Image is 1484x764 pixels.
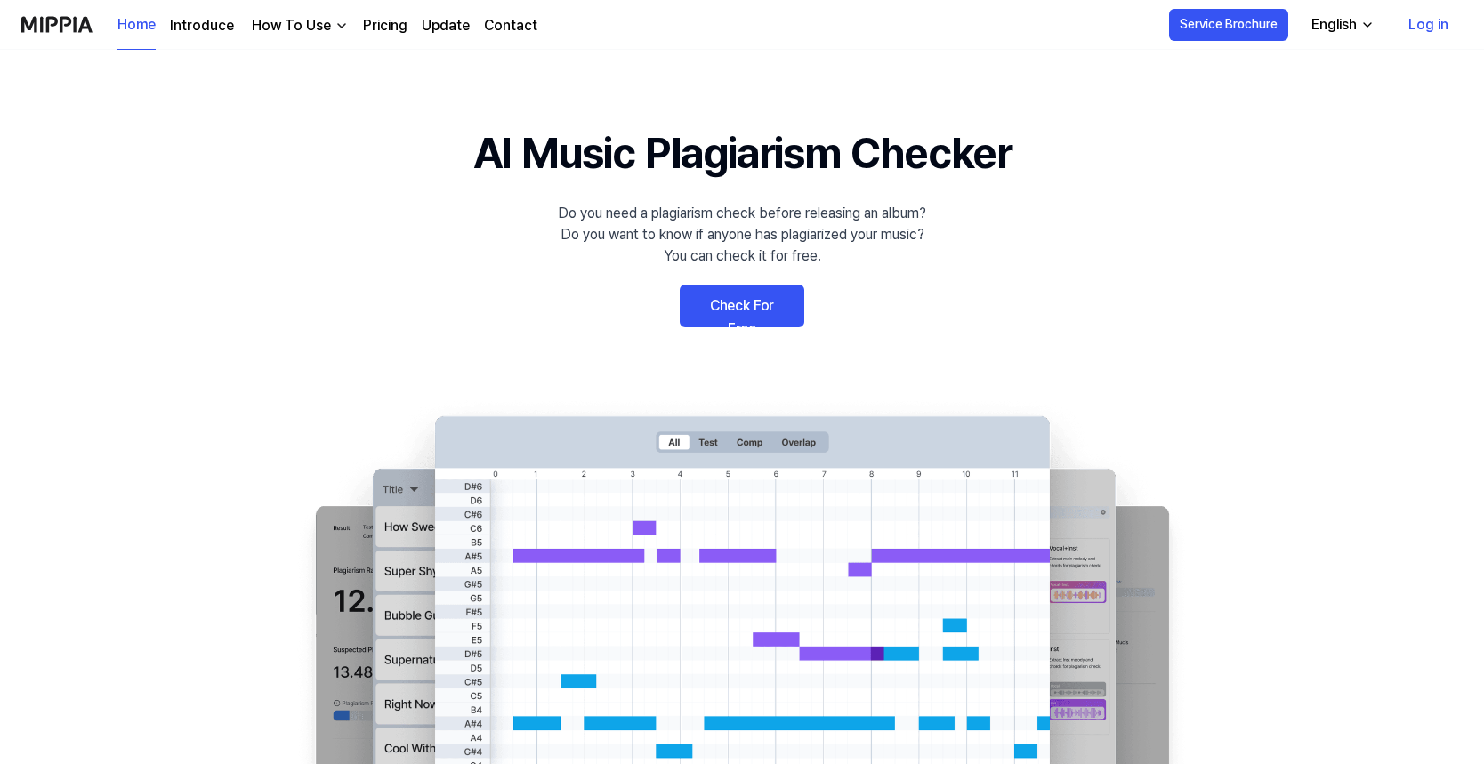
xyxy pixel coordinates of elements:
img: down [335,19,349,33]
h1: AI Music Plagiarism Checker [473,121,1012,185]
a: Contact [484,15,537,36]
a: Introduce [170,15,234,36]
a: Pricing [363,15,407,36]
div: English [1308,14,1360,36]
div: Do you need a plagiarism check before releasing an album? Do you want to know if anyone has plagi... [558,203,926,267]
a: Check For Free [680,285,804,327]
button: English [1297,7,1385,43]
a: Update [422,15,470,36]
button: How To Use [248,15,349,36]
button: Service Brochure [1169,9,1288,41]
div: How To Use [248,15,335,36]
a: Home [117,1,156,50]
